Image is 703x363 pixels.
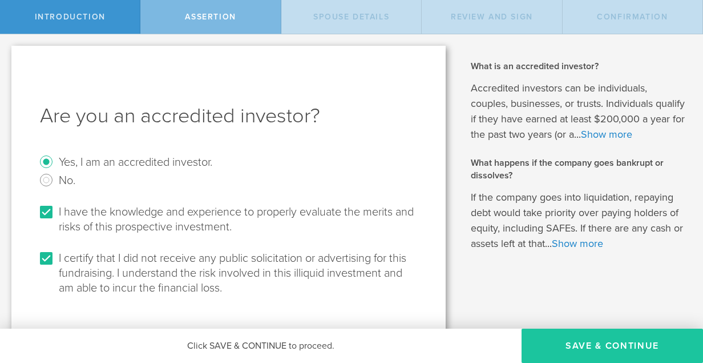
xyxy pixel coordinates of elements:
[59,153,212,170] label: Yes, I am an accredited investor.
[471,60,686,73] h2: What is an accredited investor?
[471,157,686,182] h2: What happens if the company goes bankrupt or dissolves?
[471,81,686,142] p: Accredited investors can be individuals, couples, businesses, or trusts. Individuals qualify if t...
[313,12,389,22] span: Spouse Details
[185,12,236,22] span: assertion
[59,203,414,234] label: I have the knowledge and experience to properly evaluate the merits and risks of this prospective...
[59,249,414,296] label: I certify that I did not receive any public solicitation or advertising for this fundraising. I u...
[471,190,686,252] p: If the company goes into liquidation, repaying debt would take priority over paying holders of eq...
[581,128,632,141] a: Show more
[646,274,703,329] iframe: Chat Widget
[597,12,668,22] span: Confirmation
[451,12,533,22] span: Review and Sign
[40,102,417,130] h1: Are you an accredited investor?
[552,237,603,250] a: Show more
[40,171,417,189] radio: No.
[522,329,703,363] button: Save & Continue
[35,12,106,22] span: Introduction
[59,171,75,188] label: No.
